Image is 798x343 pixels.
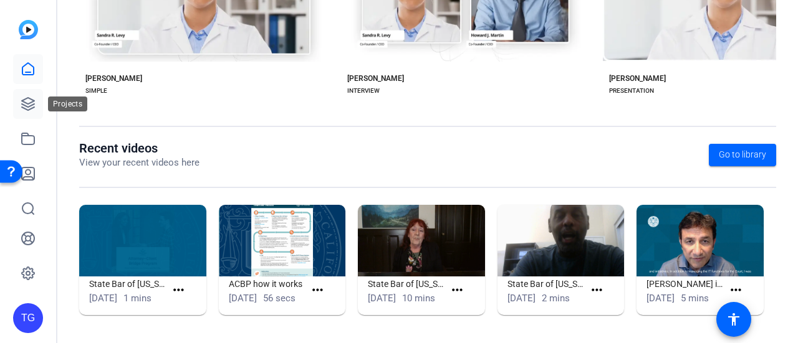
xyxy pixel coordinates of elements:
[498,205,625,276] img: State Bar of California Simple (49208)
[609,86,654,96] div: PRESENTATION
[647,276,723,291] h1: [PERSON_NAME] interview - Copy
[368,293,396,304] span: [DATE]
[48,96,87,111] div: Projects
[13,303,43,333] div: TG
[171,283,186,298] mat-icon: more_horiz
[123,293,151,304] span: 1 mins
[542,293,570,304] span: 2 mins
[368,276,445,291] h1: State Bar of [US_STATE] Simple (49334)
[79,156,199,170] p: View your recent videos here
[229,276,305,291] h1: ACBP how it works
[89,276,166,291] h1: State Bar of [US_STATE] Simple (47677)
[347,73,404,83] div: [PERSON_NAME]
[19,20,38,39] img: blue-gradient.svg
[681,293,709,304] span: 5 mins
[709,144,776,166] a: Go to library
[449,283,465,298] mat-icon: more_horiz
[637,205,764,276] img: Paras Gupta interview - Copy
[589,283,605,298] mat-icon: more_horiz
[347,86,380,96] div: INTERVIEW
[507,276,584,291] h1: State Bar of [US_STATE] Simple (49208)
[609,73,666,83] div: [PERSON_NAME]
[719,148,766,161] span: Go to library
[79,141,199,156] h1: Recent videos
[85,86,107,96] div: SIMPLE
[728,283,744,298] mat-icon: more_horiz
[358,205,485,276] img: State Bar of California Simple (49334)
[89,293,117,304] span: [DATE]
[85,73,142,83] div: [PERSON_NAME]
[79,205,206,276] img: State Bar of California Simple (47677)
[219,205,346,276] img: ACBP how it works
[402,293,435,304] span: 10 mins
[726,312,741,327] mat-icon: accessibility
[229,293,257,304] span: [DATE]
[507,293,536,304] span: [DATE]
[647,293,675,304] span: [DATE]
[310,283,325,298] mat-icon: more_horiz
[263,293,296,304] span: 56 secs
